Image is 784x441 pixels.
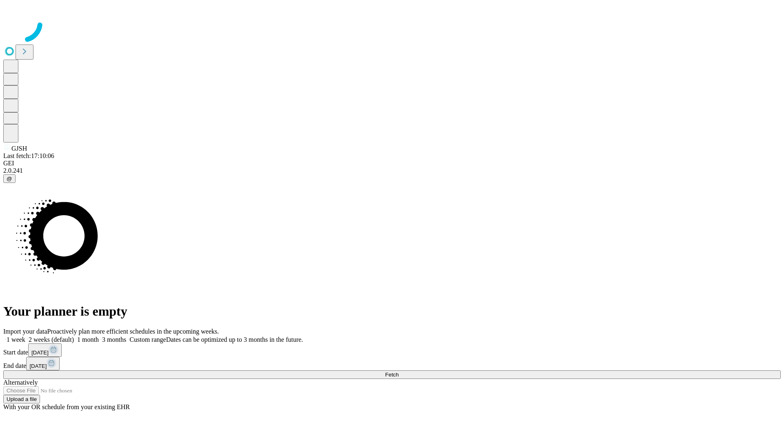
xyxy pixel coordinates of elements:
[385,372,399,378] span: Fetch
[3,328,47,335] span: Import your data
[129,336,166,343] span: Custom range
[3,357,781,370] div: End date
[29,336,74,343] span: 2 weeks (default)
[3,174,16,183] button: @
[3,395,40,403] button: Upload a file
[3,160,781,167] div: GEI
[7,176,12,182] span: @
[3,167,781,174] div: 2.0.241
[3,403,130,410] span: With your OR schedule from your existing EHR
[102,336,126,343] span: 3 months
[3,343,781,357] div: Start date
[26,357,60,370] button: [DATE]
[29,363,47,369] span: [DATE]
[77,336,99,343] span: 1 month
[28,343,62,357] button: [DATE]
[3,152,54,159] span: Last fetch: 17:10:06
[11,145,27,152] span: GJSH
[166,336,303,343] span: Dates can be optimized up to 3 months in the future.
[47,328,219,335] span: Proactively plan more efficient schedules in the upcoming weeks.
[3,304,781,319] h1: Your planner is empty
[7,336,25,343] span: 1 week
[31,350,49,356] span: [DATE]
[3,370,781,379] button: Fetch
[3,379,38,386] span: Alternatively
